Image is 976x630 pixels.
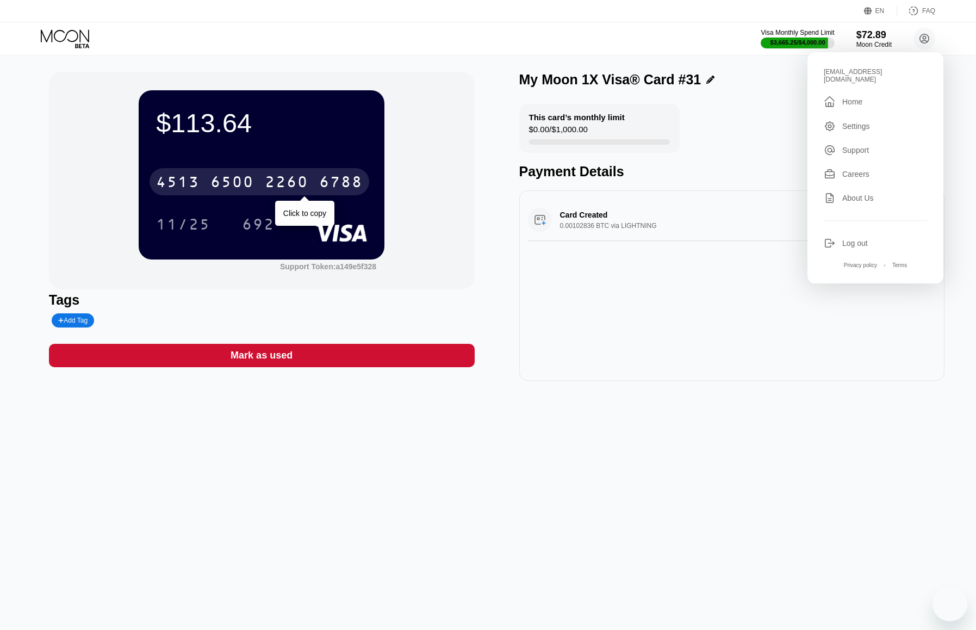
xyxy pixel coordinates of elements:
[58,317,88,324] div: Add Tag
[529,113,625,122] div: This card’s monthly limit
[842,170,869,178] div: Careers
[922,7,935,15] div: FAQ
[864,5,897,16] div: EN
[49,292,475,308] div: Tags
[761,29,834,36] div: Visa Monthly Spend Limit
[892,262,907,268] div: Terms
[280,262,376,271] div: Support Token:a149e5f328
[770,39,825,46] div: $3,665.25 / $4,000.00
[824,192,927,204] div: About Us
[842,97,862,106] div: Home
[824,68,927,83] div: [EMAIL_ADDRESS][DOMAIN_NAME]
[231,349,293,362] div: Mark as used
[265,175,308,192] div: 2260
[856,41,892,48] div: Moon Credit
[52,313,94,328] div: Add Tag
[156,175,200,192] div: 4513
[529,125,588,139] div: $0.00 / $1,000.00
[242,217,275,234] div: 692
[824,95,927,108] div: Home
[933,586,967,621] iframe: Button to launch messaging window
[319,175,363,192] div: 6788
[824,168,927,180] div: Careers
[519,72,701,88] div: My Moon 1X Visa® Card #31
[156,217,210,234] div: 11/25
[844,262,877,268] div: Privacy policy
[156,108,367,138] div: $113.64
[234,211,283,238] div: 692
[824,144,927,156] div: Support
[824,120,927,132] div: Settings
[148,211,219,238] div: 11/25
[283,209,326,218] div: Click to copy
[842,122,870,131] div: Settings
[842,239,868,248] div: Log out
[280,262,376,271] div: Support Token: a149e5f328
[824,237,927,249] div: Log out
[842,194,874,202] div: About Us
[824,95,836,108] div: 
[150,168,369,195] div: 4513650022606788
[49,344,475,367] div: Mark as used
[897,5,935,16] div: FAQ
[856,29,892,48] div: $72.89Moon Credit
[761,29,834,48] div: Visa Monthly Spend Limit$3,665.25/$4,000.00
[856,29,892,41] div: $72.89
[210,175,254,192] div: 6500
[875,7,885,15] div: EN
[519,164,945,180] div: Payment Details
[842,146,869,155] div: Support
